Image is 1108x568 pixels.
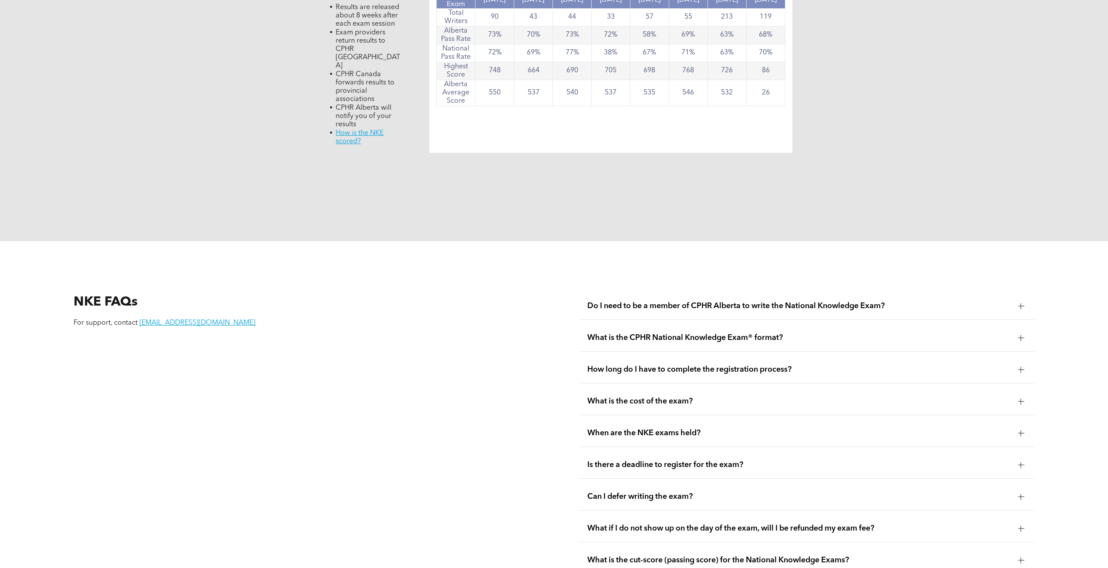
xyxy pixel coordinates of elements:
td: 90 [475,8,514,26]
td: 67% [630,44,669,62]
td: Total Writers [437,8,475,26]
span: CPHR Canada forwards results to provincial associations [336,71,394,103]
td: 537 [514,80,553,106]
a: [EMAIL_ADDRESS][DOMAIN_NAME] [139,319,256,326]
td: 69% [514,44,553,62]
td: 63% [707,44,746,62]
td: 768 [669,62,707,80]
a: How is the NKE scored? [336,130,384,145]
span: CPHR Alberta will notify you of your results [336,104,391,128]
td: 690 [553,62,592,80]
span: How long do I have to complete the registration process? [587,365,1011,374]
span: Do I need to be a member of CPHR Alberta to write the National Knowledge Exam? [587,301,1011,311]
span: When are the NKE exams held? [587,428,1011,438]
td: 58% [630,26,669,44]
td: 68% [746,26,785,44]
span: Can I defer writing the exam? [587,492,1011,501]
td: National Pass Rate [437,44,475,62]
td: 540 [553,80,592,106]
td: 43 [514,8,553,26]
td: 70% [746,44,785,62]
td: 57 [630,8,669,26]
td: 26 [746,80,785,106]
td: 532 [707,80,746,106]
td: 70% [514,26,553,44]
td: Alberta Average Score [437,80,475,106]
td: 44 [553,8,592,26]
td: 537 [592,80,630,106]
td: 77% [553,44,592,62]
span: What is the cost of the exam? [587,397,1011,406]
td: 71% [669,44,707,62]
span: What is the CPHR National Knowledge Exam® format? [587,333,1011,343]
td: 664 [514,62,553,80]
span: For support, contact [74,319,138,326]
span: Is there a deadline to register for the exam? [587,460,1011,470]
td: 213 [707,8,746,26]
span: What if I do not show up on the day of the exam, will I be refunded my exam fee? [587,524,1011,533]
td: 86 [746,62,785,80]
td: 63% [707,26,746,44]
span: What is the cut-score (passing score) for the National Knowledge Exams? [587,555,1011,565]
td: 535 [630,80,669,106]
td: 119 [746,8,785,26]
span: Results are released about 8 weeks after each exam session [336,4,399,27]
td: 550 [475,80,514,106]
td: Highest Score [437,62,475,80]
td: 72% [592,26,630,44]
td: 73% [553,26,592,44]
td: 546 [669,80,707,106]
span: Exam providers return results to CPHR [GEOGRAPHIC_DATA] [336,29,400,69]
td: 69% [669,26,707,44]
td: 726 [707,62,746,80]
td: 73% [475,26,514,44]
td: 55 [669,8,707,26]
td: 72% [475,44,514,62]
td: 705 [592,62,630,80]
td: 38% [592,44,630,62]
td: 698 [630,62,669,80]
td: Alberta Pass Rate [437,26,475,44]
td: 748 [475,62,514,80]
span: NKE FAQs [74,296,138,309]
td: 33 [592,8,630,26]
